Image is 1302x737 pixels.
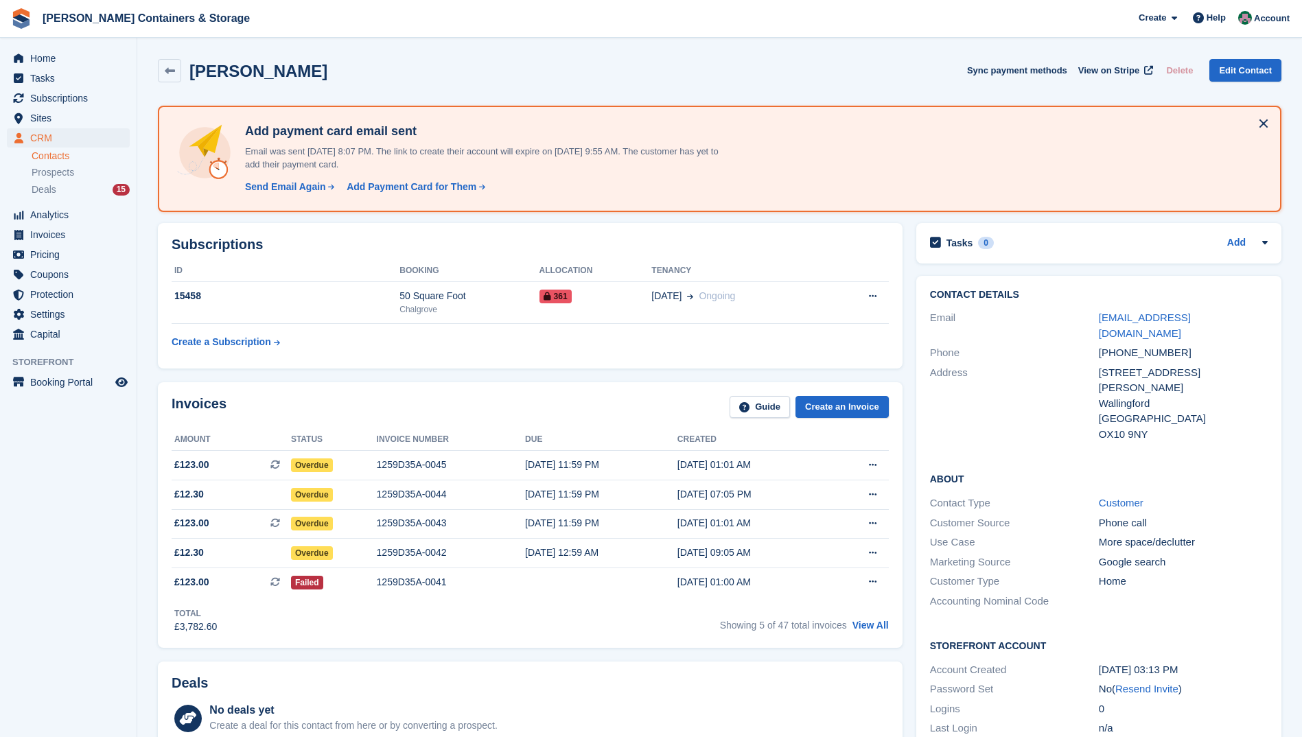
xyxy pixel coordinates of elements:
[32,150,130,163] a: Contacts
[32,165,130,180] a: Prospects
[377,458,525,472] div: 1259D35A-0045
[978,237,994,249] div: 0
[1112,683,1182,694] span: ( )
[930,721,1099,736] div: Last Login
[1099,312,1191,339] a: [EMAIL_ADDRESS][DOMAIN_NAME]
[525,546,677,560] div: [DATE] 12:59 AM
[539,290,572,303] span: 361
[699,290,735,301] span: Ongoing
[176,124,234,182] img: add-payment-card-4dbda4983b697a7845d177d07a5d71e8a16f1ec00487972de202a45f1e8132f5.svg
[930,345,1099,361] div: Phone
[1099,365,1268,381] div: [STREET_ADDRESS]
[341,180,487,194] a: Add Payment Card for Them
[7,225,130,244] a: menu
[377,516,525,530] div: 1259D35A-0043
[1099,701,1268,717] div: 0
[11,8,32,29] img: stora-icon-8386f47178a22dfd0bd8f6a31ec36ba5ce8667c1dd55bd0f319d3a0aa187defe.svg
[852,620,889,631] a: View All
[930,365,1099,443] div: Address
[930,535,1099,550] div: Use Case
[1238,11,1252,25] img: Julia Marcham
[172,329,280,355] a: Create a Subscription
[209,702,497,718] div: No deals yet
[113,374,130,390] a: Preview store
[7,108,130,128] a: menu
[1099,411,1268,427] div: [GEOGRAPHIC_DATA]
[12,355,137,369] span: Storefront
[30,108,113,128] span: Sites
[30,373,113,392] span: Booking Portal
[174,607,217,620] div: Total
[377,575,525,589] div: 1259D35A-0041
[7,305,130,324] a: menu
[32,183,56,196] span: Deals
[525,487,677,502] div: [DATE] 11:59 PM
[930,662,1099,678] div: Account Created
[1073,59,1156,82] a: View on Stripe
[1161,59,1198,82] button: Delete
[1099,427,1268,443] div: OX10 9NY
[30,245,113,264] span: Pricing
[1099,497,1143,508] a: Customer
[113,184,130,196] div: 15
[1099,554,1268,570] div: Google search
[7,245,130,264] a: menu
[172,429,291,451] th: Amount
[1078,64,1139,78] span: View on Stripe
[1139,11,1166,25] span: Create
[677,546,830,560] div: [DATE] 09:05 AM
[30,285,113,304] span: Protection
[7,265,130,284] a: menu
[30,305,113,324] span: Settings
[399,289,539,303] div: 50 Square Foot
[1099,681,1268,697] div: No
[930,594,1099,609] div: Accounting Nominal Code
[930,515,1099,531] div: Customer Source
[7,205,130,224] a: menu
[291,458,333,472] span: Overdue
[291,429,377,451] th: Status
[930,681,1099,697] div: Password Set
[174,458,209,472] span: £123.00
[1207,11,1226,25] span: Help
[730,396,790,419] a: Guide
[677,487,830,502] div: [DATE] 07:05 PM
[172,335,271,349] div: Create a Subscription
[37,7,255,30] a: [PERSON_NAME] Containers & Storage
[291,576,323,589] span: Failed
[347,180,476,194] div: Add Payment Card for Them
[189,62,327,80] h2: [PERSON_NAME]
[7,69,130,88] a: menu
[1099,515,1268,531] div: Phone call
[677,429,830,451] th: Created
[174,575,209,589] span: £123.00
[172,289,399,303] div: 15458
[720,620,847,631] span: Showing 5 of 47 total invoices
[30,265,113,284] span: Coupons
[1099,662,1268,678] div: [DATE] 03:13 PM
[209,718,497,733] div: Create a deal for this contact from here or by converting a prospect.
[172,237,889,253] h2: Subscriptions
[174,546,204,560] span: £12.30
[1209,59,1281,82] a: Edit Contact
[7,89,130,108] a: menu
[172,396,226,419] h2: Invoices
[7,49,130,68] a: menu
[7,285,130,304] a: menu
[1099,535,1268,550] div: More space/declutter
[7,373,130,392] a: menu
[240,124,720,139] h4: Add payment card email sent
[291,546,333,560] span: Overdue
[795,396,889,419] a: Create an Invoice
[7,325,130,344] a: menu
[930,495,1099,511] div: Contact Type
[525,429,677,451] th: Due
[291,517,333,530] span: Overdue
[525,516,677,530] div: [DATE] 11:59 PM
[1227,235,1246,251] a: Add
[1099,345,1268,361] div: [PHONE_NUMBER]
[30,205,113,224] span: Analytics
[174,516,209,530] span: £123.00
[1099,721,1268,736] div: n/a
[30,225,113,244] span: Invoices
